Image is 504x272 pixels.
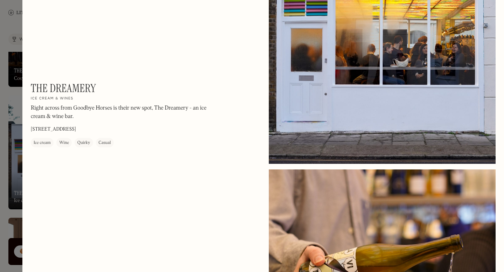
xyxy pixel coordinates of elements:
p: Right across from Goodbye Horses is their new spot, The Dreamery - an ice cream & wine bar. [31,104,220,121]
div: Ice cream [34,140,51,147]
h1: The Dreamery [31,82,96,95]
div: Casual [99,140,111,147]
div: Quirky [77,140,90,147]
p: [STREET_ADDRESS] [31,126,76,133]
h2: Ice cream & wines [31,97,73,102]
div: Wine [59,140,69,147]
